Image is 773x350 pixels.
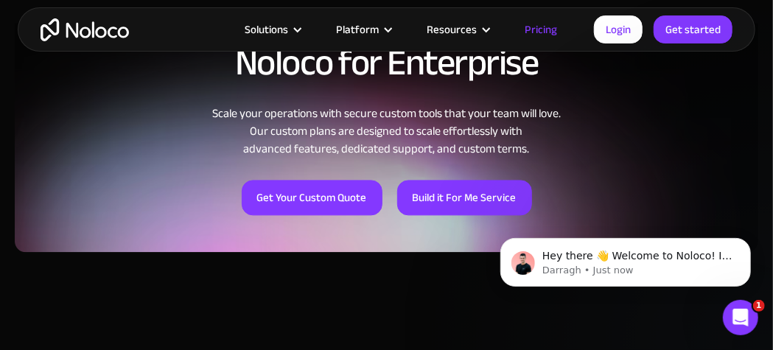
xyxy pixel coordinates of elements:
[15,43,758,83] h2: Noloco for Enterprise
[245,20,288,39] div: Solutions
[15,105,758,158] div: Scale your operations with secure custom tools that your team will love. Our custom plans are des...
[427,20,477,39] div: Resources
[478,207,773,310] iframe: Intercom notifications message
[408,20,506,39] div: Resources
[41,18,129,41] a: home
[753,300,765,312] span: 1
[318,20,408,39] div: Platform
[594,15,643,43] a: Login
[654,15,732,43] a: Get started
[397,180,532,215] a: Build it For Me Service
[336,20,379,39] div: Platform
[723,300,758,335] iframe: Intercom live chat
[506,20,576,39] a: Pricing
[242,180,382,215] a: Get Your Custom Quote
[226,20,318,39] div: Solutions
